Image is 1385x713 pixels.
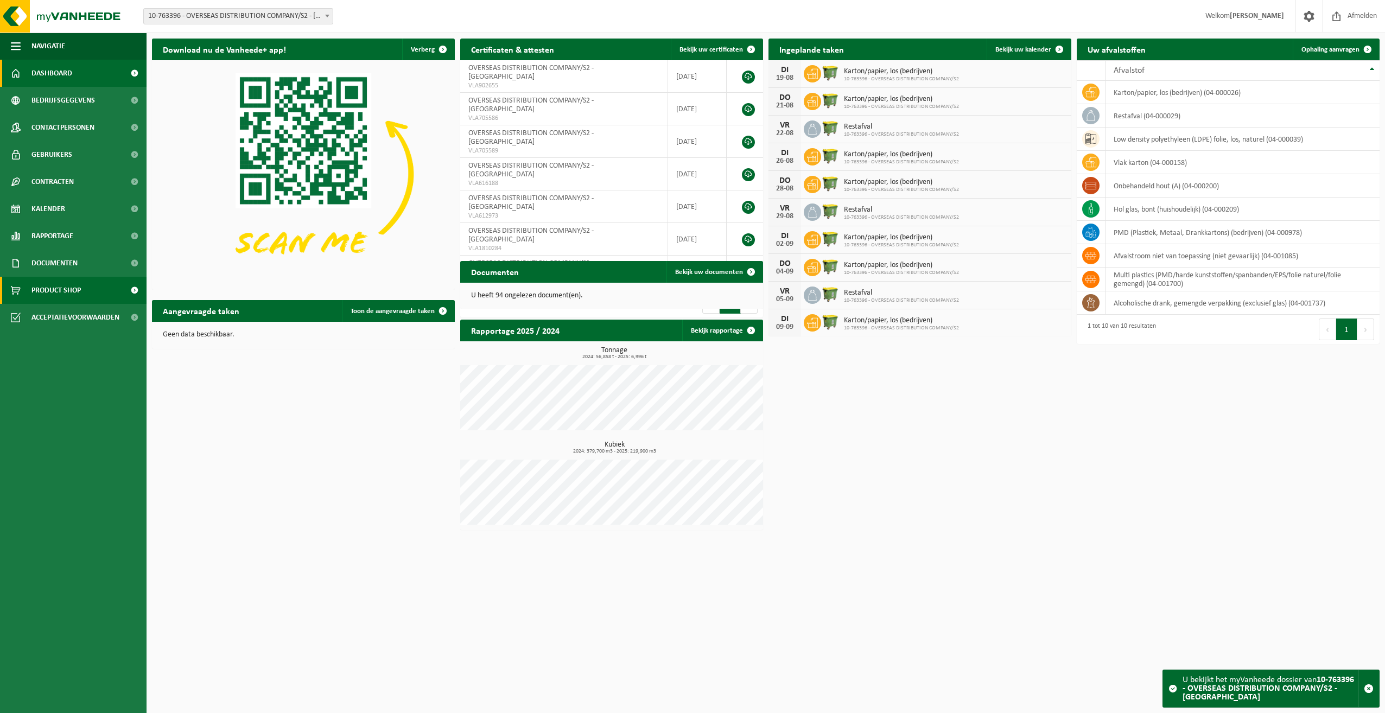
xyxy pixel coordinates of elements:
p: Geen data beschikbaar. [163,331,444,339]
button: Next [1357,319,1374,340]
span: 10-763396 - OVERSEAS DISTRIBUTION COMPANY/S2 - ANTWERPEN [143,8,333,24]
span: Verberg [411,46,435,53]
span: Contactpersonen [31,114,94,141]
div: DI [774,232,796,240]
img: WB-1100-HPE-GN-50 [821,257,840,276]
img: WB-1100-HPE-GN-50 [821,202,840,220]
div: 19-08 [774,74,796,82]
div: VR [774,121,796,130]
span: 10-763396 - OVERSEAS DISTRIBUTION COMPANY/S2 [844,214,959,221]
span: Navigatie [31,33,65,60]
span: Bekijk uw kalender [995,46,1051,53]
span: Restafval [844,123,959,131]
span: 10-763396 - OVERSEAS DISTRIBUTION COMPANY/S2 [844,297,959,304]
td: [DATE] [668,158,727,190]
h3: Kubiek [466,441,763,454]
span: Documenten [31,250,78,277]
img: WB-1100-HPE-GN-50 [821,119,840,137]
span: Bekijk uw documenten [675,269,743,276]
span: Toon de aangevraagde taken [351,308,435,315]
button: Verberg [402,39,454,60]
a: Bekijk uw certificaten [671,39,762,60]
td: karton/papier, los (bedrijven) (04-000026) [1106,81,1380,104]
button: Previous [1319,319,1336,340]
h2: Uw afvalstoffen [1077,39,1157,60]
div: DI [774,315,796,323]
div: DO [774,93,796,102]
span: VLA902655 [468,81,659,90]
td: alcoholische drank, gemengde verpakking (exclusief glas) (04-001737) [1106,291,1380,315]
span: Karton/papier, los (bedrijven) [844,67,959,76]
span: 10-763396 - OVERSEAS DISTRIBUTION COMPANY/S2 [844,159,959,165]
td: onbehandeld hout (A) (04-000200) [1106,174,1380,198]
strong: [PERSON_NAME] [1230,12,1284,20]
h2: Certificaten & attesten [460,39,565,60]
span: OVERSEAS DISTRIBUTION COMPANY/S2 - [GEOGRAPHIC_DATA] [468,97,594,113]
span: Kalender [31,195,65,222]
span: Karton/papier, los (bedrijven) [844,316,959,325]
img: WB-1100-HPE-GN-50 [821,285,840,303]
td: [DATE] [668,93,727,125]
td: hol glas, bont (huishoudelijk) (04-000209) [1106,198,1380,221]
img: WB-1100-HPE-GN-50 [821,313,840,331]
h2: Ingeplande taken [768,39,855,60]
span: Dashboard [31,60,72,87]
div: 21-08 [774,102,796,110]
span: Bekijk uw certificaten [679,46,743,53]
span: 10-763396 - OVERSEAS DISTRIBUTION COMPANY/S2 [844,270,959,276]
h2: Documenten [460,261,530,282]
span: VLA1810284 [468,244,659,253]
span: VLA616188 [468,179,659,188]
strong: 10-763396 - OVERSEAS DISTRIBUTION COMPANY/S2 - [GEOGRAPHIC_DATA] [1183,676,1354,702]
img: WB-1100-HPE-GN-50 [821,230,840,248]
div: DO [774,176,796,185]
button: 1 [1336,319,1357,340]
span: Ophaling aanvragen [1301,46,1359,53]
span: 2024: 56,858 t - 2025: 6,996 t [466,354,763,360]
span: Rapportage [31,222,73,250]
span: Karton/papier, los (bedrijven) [844,261,959,270]
td: [DATE] [668,190,727,223]
div: 05-09 [774,296,796,303]
span: Restafval [844,289,959,297]
p: U heeft 94 ongelezen document(en). [471,292,752,300]
td: [DATE] [668,223,727,256]
img: WB-1100-HPE-GN-50 [821,91,840,110]
span: Restafval [844,206,959,214]
td: [DATE] [668,125,727,158]
span: 10-763396 - OVERSEAS DISTRIBUTION COMPANY/S2 [844,242,959,249]
span: OVERSEAS DISTRIBUTION COMPANY/S2 - [GEOGRAPHIC_DATA] [468,64,594,81]
td: multi plastics (PMD/harde kunststoffen/spanbanden/EPS/folie naturel/folie gemengd) (04-001700) [1106,268,1380,291]
span: Karton/papier, los (bedrijven) [844,150,959,159]
div: 29-08 [774,213,796,220]
h2: Rapportage 2025 / 2024 [460,320,570,341]
span: VLA705589 [468,147,659,155]
div: DO [774,259,796,268]
a: Bekijk uw kalender [987,39,1070,60]
span: 10-763396 - OVERSEAS DISTRIBUTION COMPANY/S2 [844,187,959,193]
div: 26-08 [774,157,796,165]
div: U bekijkt het myVanheede dossier van [1183,670,1358,707]
h2: Aangevraagde taken [152,300,250,321]
img: WB-1100-HPE-GN-50 [821,174,840,193]
div: VR [774,287,796,296]
td: afvalstroom niet van toepassing (niet gevaarlijk) (04-001085) [1106,244,1380,268]
h3: Tonnage [466,347,763,360]
img: WB-1100-HPE-GN-50 [821,63,840,82]
img: WB-1100-HPE-GN-50 [821,147,840,165]
div: DI [774,149,796,157]
span: OVERSEAS DISTRIBUTION COMPANY/S2 - [GEOGRAPHIC_DATA] [468,162,594,179]
td: vlak karton (04-000158) [1106,151,1380,174]
div: 28-08 [774,185,796,193]
span: Acceptatievoorwaarden [31,304,119,331]
div: DI [774,66,796,74]
span: Afvalstof [1114,66,1145,75]
span: Product Shop [31,277,81,304]
td: low density polyethyleen (LDPE) folie, los, naturel (04-000039) [1106,128,1380,151]
h2: Download nu de Vanheede+ app! [152,39,297,60]
div: 02-09 [774,240,796,248]
span: Contracten [31,168,74,195]
div: 09-09 [774,323,796,331]
span: OVERSEAS DISTRIBUTION COMPANY/S2 - [GEOGRAPHIC_DATA] [468,129,594,146]
span: OVERSEAS DISTRIBUTION COMPANY/S2 - [GEOGRAPHIC_DATA] [468,227,594,244]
